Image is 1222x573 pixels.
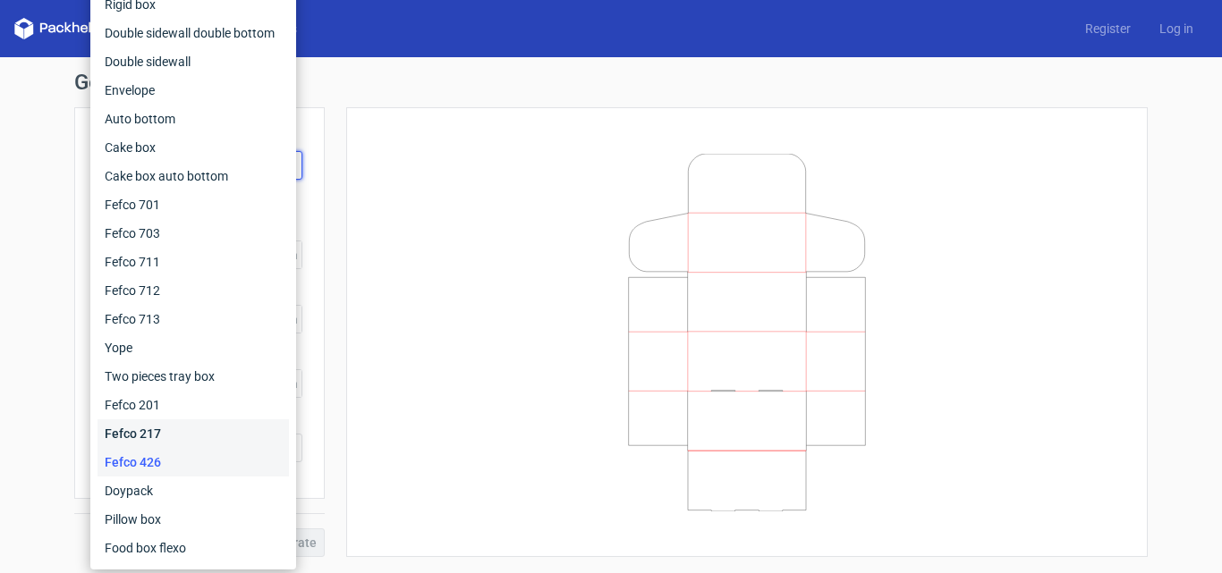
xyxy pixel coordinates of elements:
[98,19,289,47] div: Double sidewall double bottom
[98,362,289,391] div: Two pieces tray box
[98,419,289,448] div: Fefco 217
[98,76,289,105] div: Envelope
[98,190,289,219] div: Fefco 701
[98,305,289,333] div: Fefco 713
[74,72,1148,93] h1: Generate new dieline
[98,105,289,133] div: Auto bottom
[98,476,289,505] div: Doypack
[98,534,289,562] div: Food box flexo
[98,391,289,419] div: Fefco 201
[98,219,289,248] div: Fefco 703
[98,133,289,162] div: Cake box
[1145,20,1208,38] a: Log in
[98,333,289,362] div: Yope
[1071,20,1145,38] a: Register
[98,248,289,276] div: Fefco 711
[98,505,289,534] div: Pillow box
[98,47,289,76] div: Double sidewall
[98,448,289,476] div: Fefco 426
[98,162,289,190] div: Cake box auto bottom
[98,276,289,305] div: Fefco 712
